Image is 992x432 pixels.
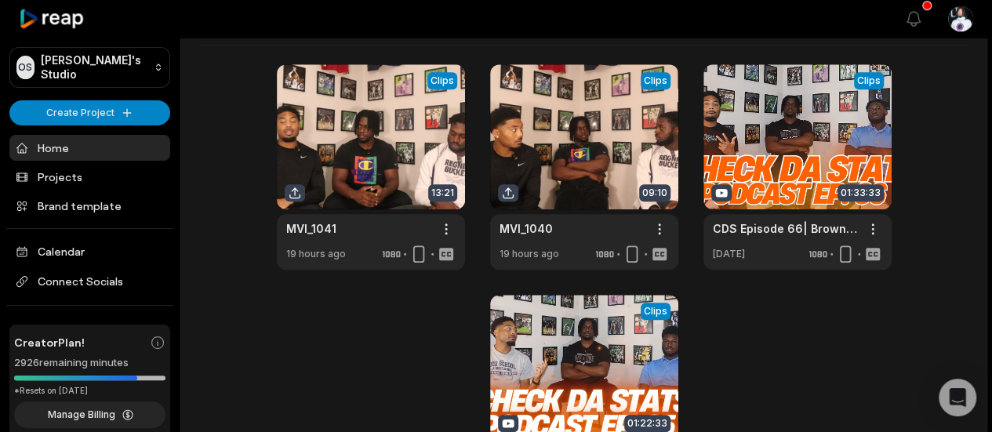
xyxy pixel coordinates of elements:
div: OS [16,56,35,79]
a: MVI_1041 [286,220,336,237]
p: [PERSON_NAME]'s Studio [41,53,147,82]
span: Connect Socials [9,267,170,296]
button: Manage Billing [14,401,165,428]
a: Projects [9,164,170,190]
a: MVI_1040 [500,220,553,237]
div: 2926 remaining minutes [14,355,165,371]
a: Brand template [9,193,170,219]
div: Open Intercom Messenger [939,379,976,416]
div: *Resets on [DATE] [14,385,165,397]
a: Calendar [9,238,170,264]
a: Home [9,135,170,161]
span: Creator Plan! [14,334,85,350]
button: Create Project [9,100,170,125]
a: CDS Episode 66| Browns' Finalized QB Depth Chart| NFL Division Predictions| CDS NFL Award Winners| [713,220,857,237]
